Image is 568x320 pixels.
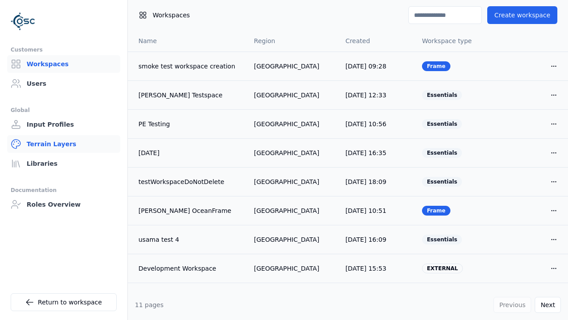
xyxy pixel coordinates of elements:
[138,177,240,186] a: testWorkspaceDoNotDelete
[138,91,240,100] a: [PERSON_NAME] Testspace
[138,120,240,128] a: PE Testing
[422,61,450,71] div: Frame
[11,105,117,116] div: Global
[11,185,117,196] div: Documentation
[138,62,240,71] a: smoke test workspace creation
[345,206,408,215] div: [DATE] 10:51
[422,206,450,216] div: Frame
[345,120,408,128] div: [DATE] 10:56
[345,235,408,244] div: [DATE] 16:09
[7,196,120,213] a: Roles Overview
[415,30,492,52] th: Workspace type
[138,148,240,157] a: [DATE]
[254,120,331,128] div: [GEOGRAPHIC_DATA]
[345,62,408,71] div: [DATE] 09:28
[254,148,331,157] div: [GEOGRAPHIC_DATA]
[138,235,240,244] a: usama test 4
[422,148,462,158] div: Essentials
[7,135,120,153] a: Terrain Layers
[422,264,463,273] div: EXTERNAL
[138,206,240,215] a: [PERSON_NAME] OceanFrame
[338,30,415,52] th: Created
[422,90,462,100] div: Essentials
[7,75,120,92] a: Users
[254,235,331,244] div: [GEOGRAPHIC_DATA]
[422,235,462,244] div: Essentials
[345,177,408,186] div: [DATE] 18:09
[254,62,331,71] div: [GEOGRAPHIC_DATA]
[11,9,35,34] img: Logo
[422,119,462,129] div: Essentials
[11,293,117,311] a: Return to workspace
[254,264,331,273] div: [GEOGRAPHIC_DATA]
[535,297,561,313] button: Next
[7,155,120,172] a: Libraries
[345,264,408,273] div: [DATE] 15:53
[254,91,331,100] div: [GEOGRAPHIC_DATA]
[7,116,120,133] a: Input Profiles
[135,301,164,308] span: 11 pages
[422,177,462,187] div: Essentials
[254,206,331,215] div: [GEOGRAPHIC_DATA]
[138,264,240,273] a: Development Workspace
[153,11,190,20] span: Workspaces
[11,44,117,55] div: Customers
[345,91,408,100] div: [DATE] 12:33
[128,30,247,52] th: Name
[7,55,120,73] a: Workspaces
[345,148,408,157] div: [DATE] 16:35
[247,30,338,52] th: Region
[487,6,557,24] button: Create workspace
[254,177,331,186] div: [GEOGRAPHIC_DATA]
